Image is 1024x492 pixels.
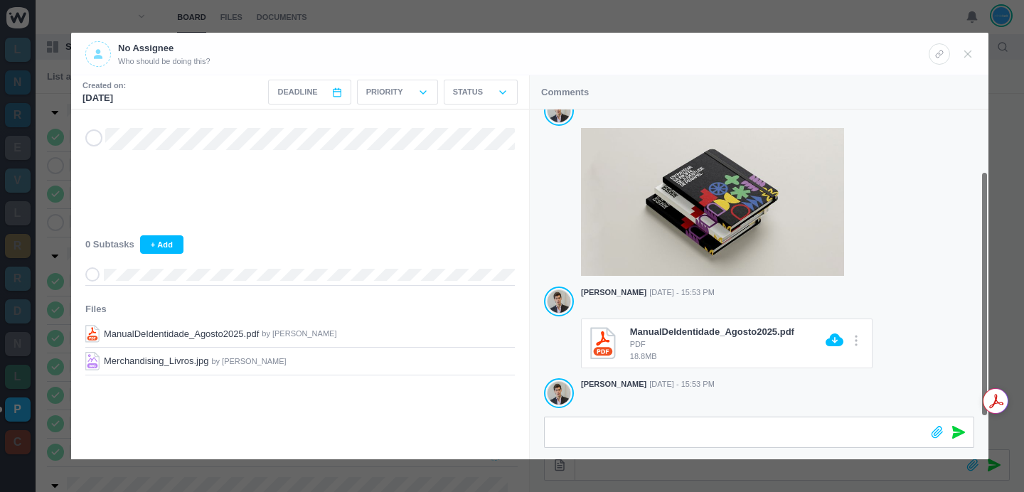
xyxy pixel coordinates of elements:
[541,85,589,100] p: Comments
[82,80,126,92] small: Created on:
[140,235,183,254] button: + Add
[366,86,403,98] p: Priority
[453,86,483,98] p: Status
[118,55,210,68] span: Who should be doing this?
[118,41,210,55] p: No Assignee
[85,302,515,316] h3: Files
[211,355,286,368] p: by [PERSON_NAME]
[262,328,336,340] p: by [PERSON_NAME]
[104,327,259,341] p: ManualDeIdentidade_Agosto2025.pdf
[104,354,208,368] p: Merchandising_Livros.jpg
[85,325,100,343] img: ManualDeIdentidade_Agosto2025.pdf
[82,91,126,105] p: [DATE]
[85,237,134,252] span: 0 Subtasks
[85,352,100,370] img: Merchandising_Livros.jpg
[277,86,317,98] span: Deadline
